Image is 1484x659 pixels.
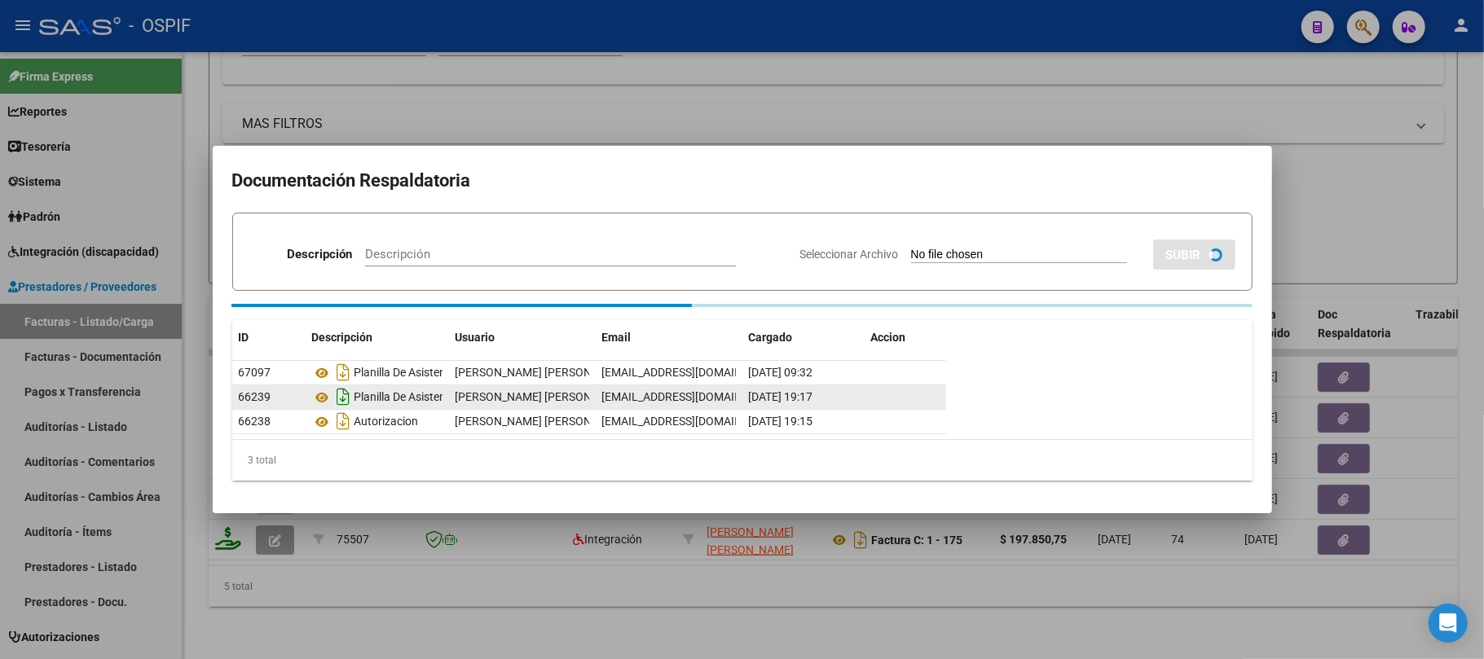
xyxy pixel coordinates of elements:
span: [PERSON_NAME] [PERSON_NAME] [456,390,632,403]
datatable-header-cell: Descripción [306,320,449,355]
p: Descripción [287,245,352,264]
h2: Documentación Respaldatoria [232,165,1253,196]
i: Descargar documento [333,359,354,385]
span: Accion [871,331,906,344]
datatable-header-cell: Email [596,320,742,355]
span: [PERSON_NAME] [PERSON_NAME] [456,366,632,379]
span: Cargado [749,331,793,344]
span: Descripción [312,331,373,344]
div: 3 total [232,440,1253,481]
div: Open Intercom Messenger [1429,604,1468,643]
datatable-header-cell: ID [232,320,306,355]
div: Autorizacion [312,408,443,434]
span: [EMAIL_ADDRESS][DOMAIN_NAME] [602,366,783,379]
datatable-header-cell: Cargado [742,320,865,355]
span: SUBIR [1166,248,1201,262]
span: ID [239,331,249,344]
span: [EMAIL_ADDRESS][DOMAIN_NAME] [602,415,783,428]
span: 66239 [239,390,271,403]
span: [EMAIL_ADDRESS][DOMAIN_NAME] [602,390,783,403]
span: Email [602,331,632,344]
button: SUBIR [1153,239,1235,270]
span: [DATE] 09:32 [749,366,813,379]
span: Seleccionar Archivo [800,248,899,261]
i: Descargar documento [333,384,354,410]
span: [DATE] 19:17 [749,390,813,403]
span: [DATE] 19:15 [749,415,813,428]
span: Usuario [456,331,495,344]
div: Planilla De Asistencia [312,384,443,410]
datatable-header-cell: Accion [865,320,946,355]
span: 66238 [239,415,271,428]
i: Descargar documento [333,408,354,434]
datatable-header-cell: Usuario [449,320,596,355]
span: 67097 [239,366,271,379]
div: Planilla De Asistencia Corregida [312,359,443,385]
span: [PERSON_NAME] [PERSON_NAME] [456,415,632,428]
